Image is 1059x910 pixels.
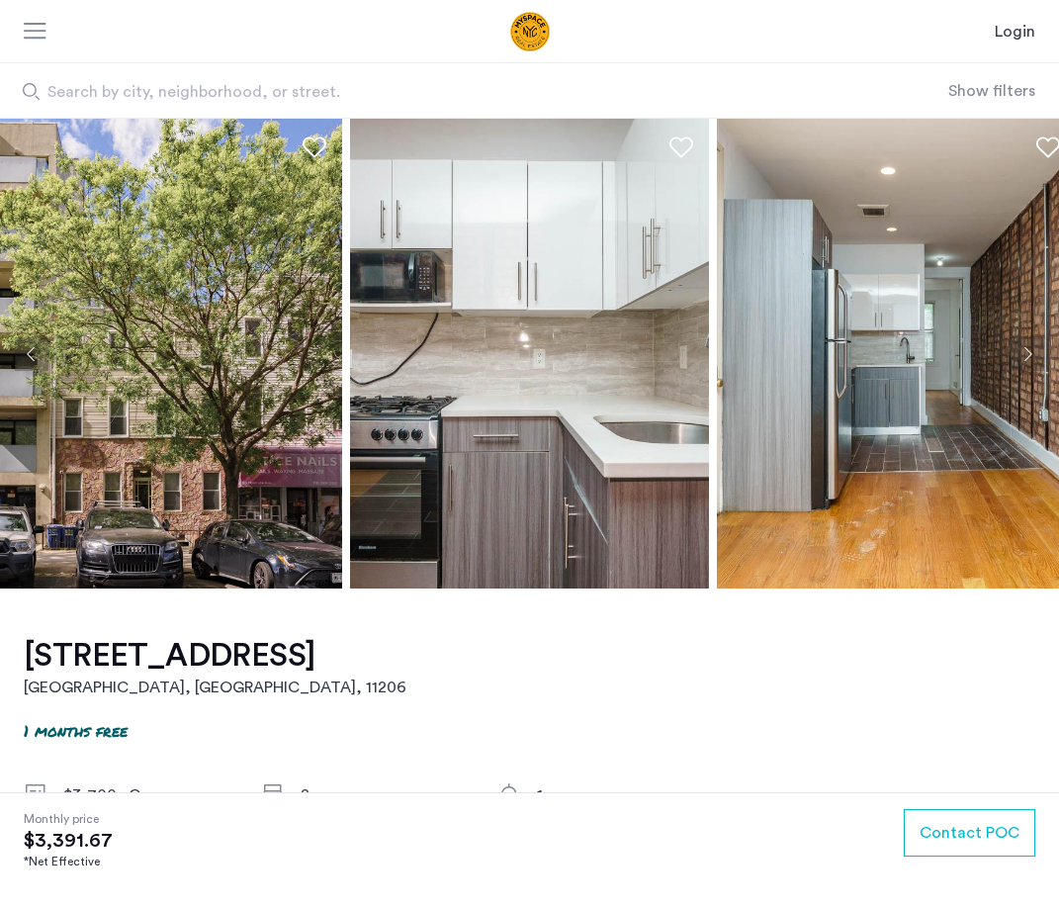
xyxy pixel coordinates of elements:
a: Login [995,20,1035,44]
span: $3,391.67 [24,829,113,853]
p: 1 months free [24,719,128,742]
div: 1 [537,783,703,807]
div: 2 [301,783,467,807]
h1: [STREET_ADDRESS] [24,636,406,676]
img: logo [433,12,627,51]
button: Show or hide filters [948,79,1035,103]
a: [STREET_ADDRESS][GEOGRAPHIC_DATA], [GEOGRAPHIC_DATA], 11206 [24,636,406,699]
button: Next apartment [1011,337,1044,371]
button: button [904,809,1035,857]
div: *Net Effective [24,853,113,870]
span: Contact POC [920,821,1019,845]
img: apartment [350,119,709,589]
span: Monthly price [24,809,113,829]
div: $3,700 - Gross [63,783,229,807]
span: Search by city, neighborhood, or street. [47,80,806,104]
button: Previous apartment [15,337,48,371]
h2: [GEOGRAPHIC_DATA], [GEOGRAPHIC_DATA] , 11206 [24,676,406,699]
a: Cazamio Logo [433,12,627,51]
iframe: chat widget [976,831,1039,890]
